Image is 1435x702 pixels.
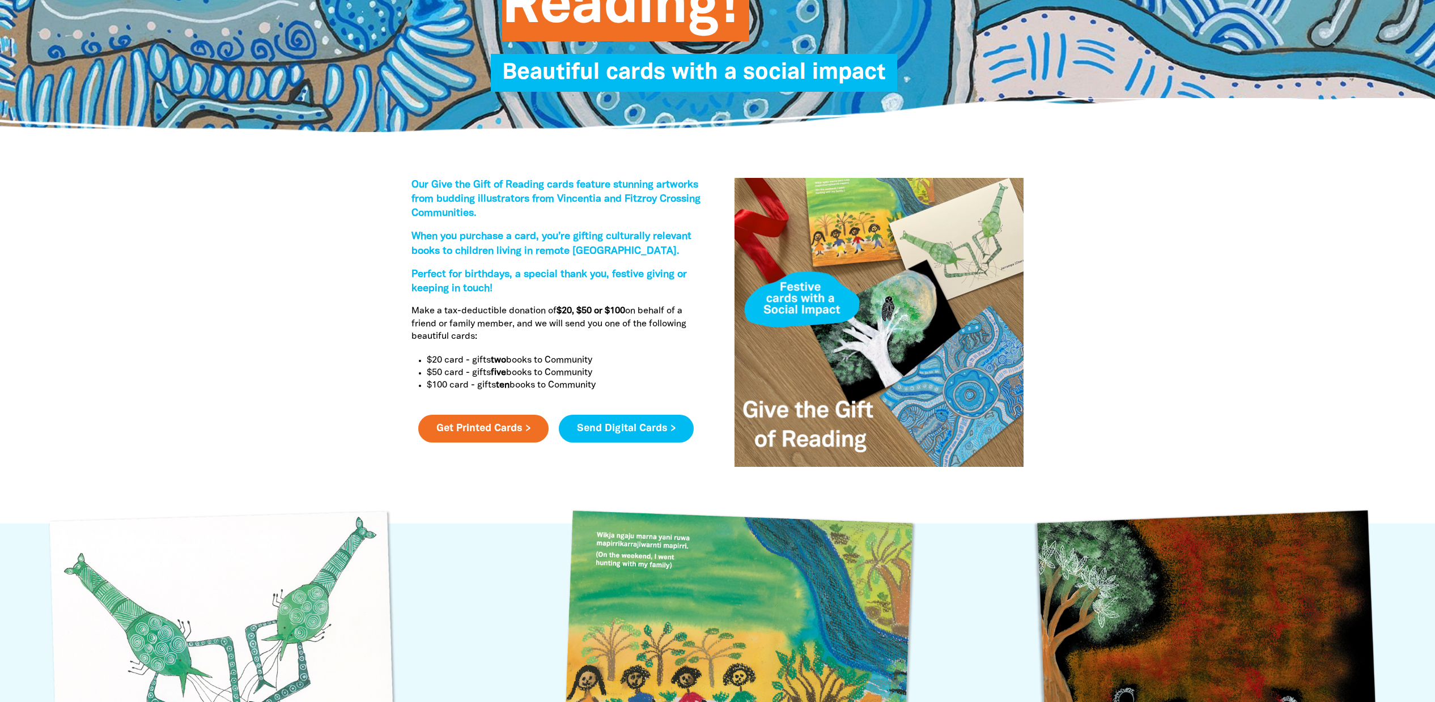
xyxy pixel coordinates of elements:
[427,354,700,367] p: $20 card - gifts books to Community
[411,180,700,218] span: Our Give the Gift of Reading cards feature stunning artworks from budding illustrators from Vince...
[557,307,625,315] strong: $20, $50 or $100
[491,356,506,364] strong: two
[411,232,691,256] span: When you purchase a card, you’re gifting culturally relevant books to children living in remote [...
[502,62,886,92] span: Beautiful cards with a social impact
[411,270,687,293] span: Perfect for birthdays, a special thank you, festive giving or keeping in touch!
[491,369,506,377] strong: five
[418,415,549,443] a: Get Printed Cards >
[411,305,700,343] p: Make a tax-deductible donation of on behalf of a friend or family member, and we will send you on...
[427,367,700,379] p: $50 card - gifts books to Community
[559,415,694,443] a: Send Digital Cards >
[496,381,510,389] strong: ten
[427,379,700,392] p: $100 card - gifts books to Community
